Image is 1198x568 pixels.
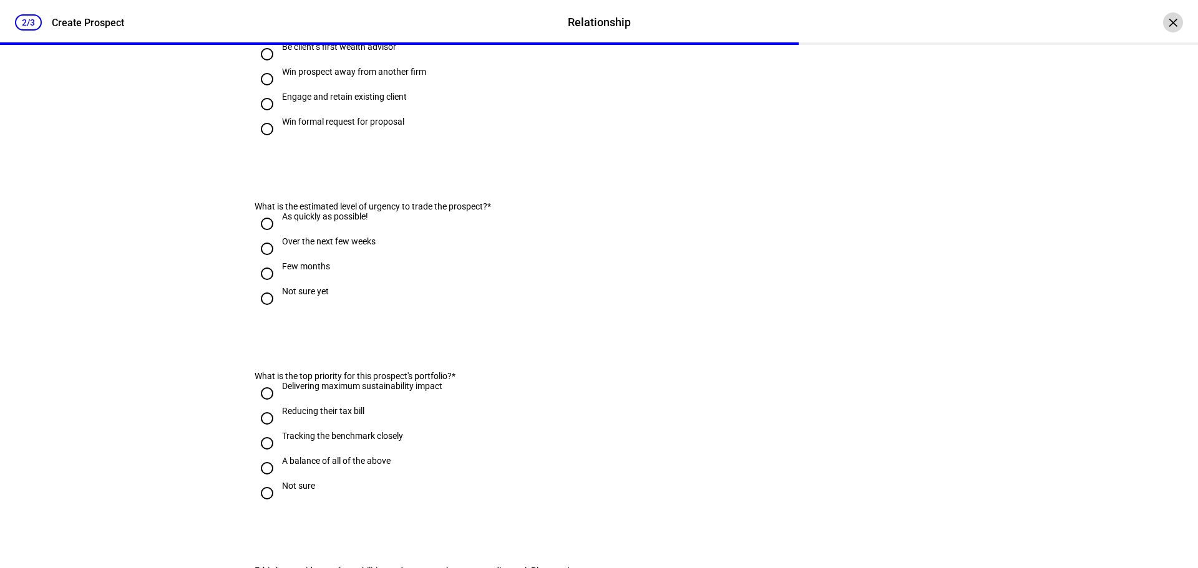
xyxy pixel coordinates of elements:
div: Over the next few weeks [282,236,376,246]
div: A balance of all of the above [282,456,391,466]
span: What is the top priority for this prospect's portfolio? [255,371,452,381]
div: × [1163,12,1183,32]
div: Win prospect away from another firm [282,67,426,77]
div: Tracking the benchmark closely [282,431,403,441]
div: Not sure yet [282,286,329,296]
div: Create Prospect [52,17,124,29]
div: Delivering maximum sustainability impact [282,381,442,391]
div: Relationship [568,14,631,31]
div: Reducing their tax bill [282,406,364,416]
div: As quickly as possible! [282,211,368,221]
div: Not sure [282,481,315,491]
div: 2/3 [15,14,42,31]
div: Win formal request for proposal [282,117,404,127]
div: Few months [282,261,330,271]
div: Be client’s first wealth advisor [282,42,396,52]
span: What is the estimated level of urgency to trade the prospect? [255,201,487,211]
div: Engage and retain existing client [282,92,407,102]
